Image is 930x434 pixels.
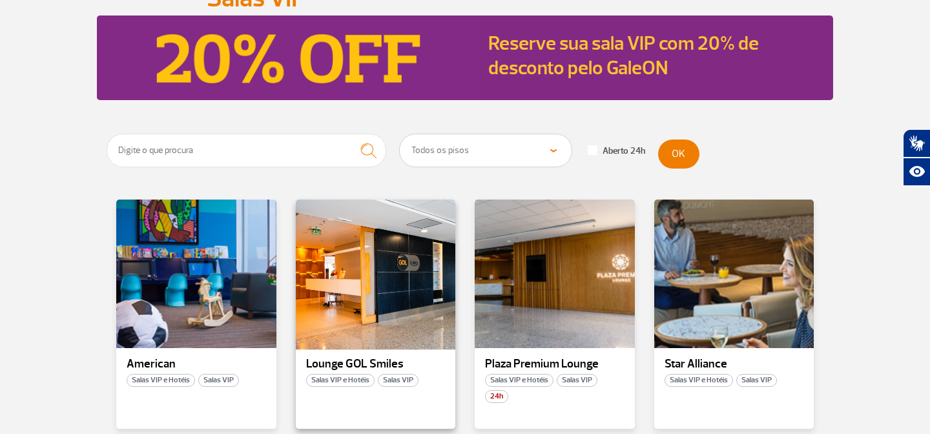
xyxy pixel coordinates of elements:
[378,374,418,387] span: Salas VIP
[557,374,597,387] span: Salas VIP
[485,390,508,403] span: 24h
[736,374,777,387] span: Salas VIP
[107,134,386,167] input: Digite o que procura
[588,145,645,157] label: Aberto 24h
[903,158,930,186] button: Abrir recursos assistivos.
[127,358,266,371] p: American
[127,374,195,387] span: Salas VIP e Hotéis
[485,374,553,387] span: Salas VIP e Hotéis
[306,358,446,371] p: Lounge GOL Smiles
[306,374,375,387] span: Salas VIP e Hotéis
[658,139,699,169] button: OK
[665,358,804,371] p: Star Alliance
[903,129,930,158] button: Abrir tradutor de língua de sinais.
[485,358,625,371] p: Plaza Premium Lounge
[198,374,239,387] span: Salas VIP
[97,15,480,100] img: Reserve sua sala VIP com 20% de desconto pelo GaleON
[488,31,759,80] a: Reserve sua sala VIP com 20% de desconto pelo GaleON
[665,374,733,387] span: Salas VIP e Hotéis
[903,129,930,186] div: Plugin de acessibilidade da Hand Talk.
